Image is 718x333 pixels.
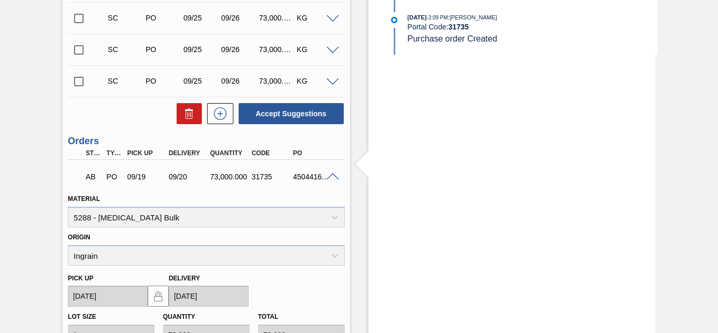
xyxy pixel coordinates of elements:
label: Origin [68,234,90,241]
div: Purchase order [104,173,124,181]
div: PO [291,149,335,157]
input: mm/dd/yyyy [169,286,249,307]
div: 09/26/2025 [219,14,259,22]
div: Suggestion Created [105,77,146,85]
img: locked [152,290,165,302]
span: [DATE] [407,14,426,21]
div: 73,000.000 [208,173,252,181]
p: AB [86,173,100,181]
label: Material [68,195,100,203]
label: Delivery [169,275,200,282]
label: Quantity [163,313,195,320]
div: 73,000.000 [257,14,297,22]
div: Delivery [166,149,211,157]
div: KG [294,14,335,22]
label: Total [258,313,279,320]
span: - 3:09 PM [427,15,448,21]
label: Lot size [68,313,96,320]
div: Accept Suggestions [233,102,345,125]
div: 09/19/2025 [125,173,169,181]
div: Suggestion Created [105,14,146,22]
button: Accept Suggestions [239,103,344,124]
div: Purchase order [143,14,183,22]
div: New suggestion [202,103,233,124]
strong: 31735 [448,23,469,31]
div: 09/26/2025 [219,45,259,54]
div: Purchase order [143,77,183,85]
div: 73,000.000 [257,45,297,54]
div: Pick up [125,149,169,157]
div: Portal Code: [407,23,657,31]
div: KG [294,77,335,85]
span: : [PERSON_NAME] [448,14,497,21]
div: 09/25/2025 [181,45,221,54]
button: locked [148,286,169,307]
div: Step [83,149,103,157]
div: 09/26/2025 [219,77,259,85]
div: 09/20/2025 [166,173,211,181]
div: KG [294,45,335,54]
input: mm/dd/yyyy [68,286,148,307]
h3: Orders [68,136,344,147]
img: atual [391,17,397,23]
div: Purchase order [143,45,183,54]
div: Quantity [208,149,252,157]
div: Code [249,149,294,157]
div: 09/25/2025 [181,77,221,85]
div: 31735 [249,173,294,181]
div: Type [104,149,124,157]
div: Suggestion Created [105,45,146,54]
div: Delete Suggestions [171,103,202,124]
div: 73,000.000 [257,77,297,85]
div: 09/25/2025 [181,14,221,22]
div: Awaiting Billing [83,165,103,188]
label: Pick up [68,275,94,282]
span: Purchase order Created [407,34,497,43]
div: 4504416963 [291,173,335,181]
